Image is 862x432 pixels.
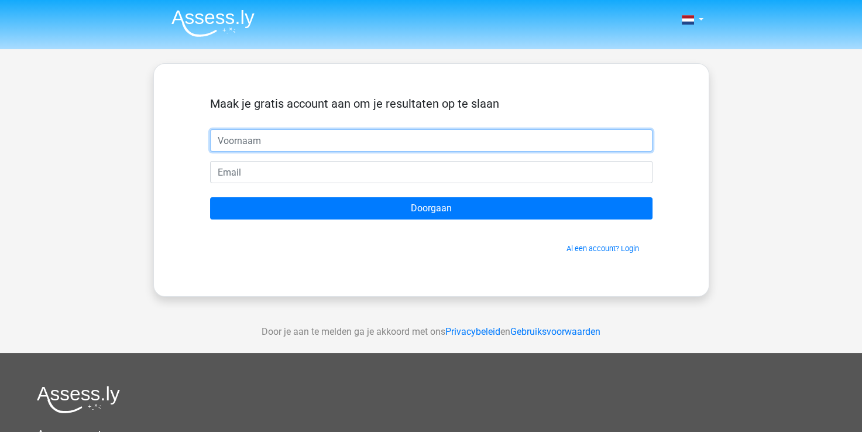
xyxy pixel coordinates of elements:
[445,326,500,337] a: Privacybeleid
[210,161,652,183] input: Email
[210,197,652,220] input: Doorgaan
[566,244,639,253] a: Al een account? Login
[210,97,652,111] h5: Maak je gratis account aan om je resultaten op te slaan
[37,386,120,413] img: Assessly logo
[510,326,600,337] a: Gebruiksvoorwaarden
[210,129,652,152] input: Voornaam
[171,9,255,37] img: Assessly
